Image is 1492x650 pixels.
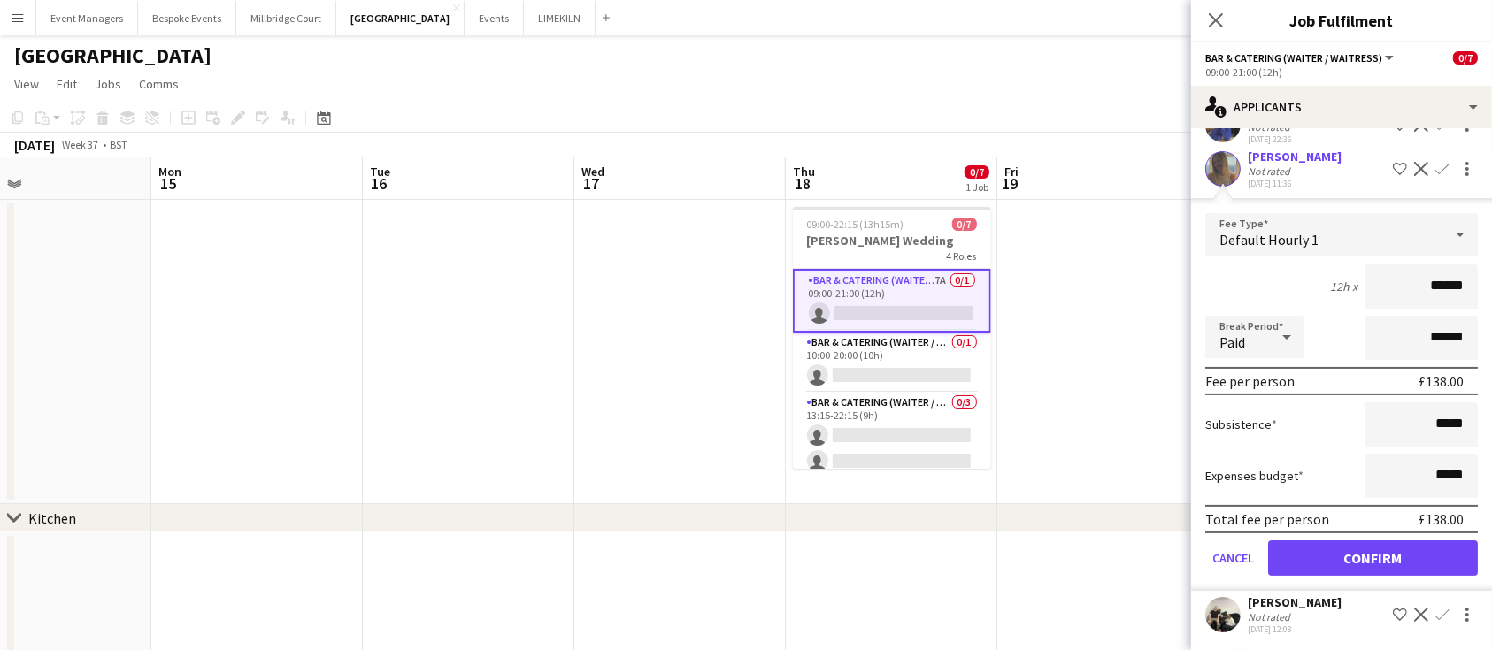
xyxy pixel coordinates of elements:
button: Confirm [1268,540,1478,576]
div: Applicants [1191,86,1492,128]
div: [DATE] 12:08 [1248,623,1342,635]
span: 4 Roles [947,249,977,263]
label: Expenses budget [1205,468,1304,484]
a: View [7,73,46,96]
app-card-role: Bar & Catering (Waiter / waitress)0/110:00-20:00 (10h) [793,333,991,393]
div: Total fee per person [1205,510,1329,528]
div: [PERSON_NAME] [1248,594,1342,610]
a: Comms [132,73,186,96]
div: BST [110,138,127,151]
h3: [PERSON_NAME] Wedding [793,233,991,249]
div: [DATE] [14,136,55,154]
div: [DATE] 22:36 [1248,134,1342,145]
div: Not rated [1248,610,1294,623]
span: Paid [1219,333,1245,351]
button: Cancel [1205,540,1261,576]
button: Event Managers [36,1,138,35]
div: [DATE] 11:36 [1248,178,1342,189]
app-job-card: 09:00-22:15 (13h15m)0/7[PERSON_NAME] Wedding4 RolesBar & Catering (Waiter / waitress)7A0/109:00-2... [793,207,991,469]
div: Kitchen [28,509,76,527]
div: Not rated [1248,164,1294,178]
h3: Job Fulfilment [1191,9,1492,32]
app-card-role: Bar & Catering (Waiter / waitress)0/313:15-22:15 (9h) [793,393,991,504]
span: Week 37 [58,138,103,151]
div: £138.00 [1419,372,1464,390]
button: LIMEKILN [524,1,596,35]
span: Bar & Catering (Waiter / waitress) [1205,51,1382,65]
a: Edit [50,73,84,96]
h1: [GEOGRAPHIC_DATA] [14,42,211,69]
button: Bar & Catering (Waiter / waitress) [1205,51,1396,65]
button: [GEOGRAPHIC_DATA] [336,1,465,35]
span: Jobs [95,76,121,92]
span: 18 [790,173,815,194]
div: 12h x [1330,279,1357,294]
button: Bespoke Events [138,1,236,35]
button: Millbridge Court [236,1,336,35]
div: Fee per person [1205,372,1295,390]
span: Wed [581,164,604,180]
span: 0/7 [952,218,977,231]
span: Edit [57,76,77,92]
span: Thu [793,164,815,180]
span: Comms [139,76,179,92]
span: 0/7 [965,165,989,179]
span: 0/7 [1453,51,1478,65]
span: 17 [579,173,604,194]
div: 1 Job [965,180,988,194]
span: Default Hourly 1 [1219,231,1319,249]
span: 09:00-22:15 (13h15m) [807,218,904,231]
button: Events [465,1,524,35]
label: Subsistence [1205,417,1277,432]
div: £138.00 [1419,510,1464,528]
span: View [14,76,39,92]
a: Jobs [88,73,128,96]
div: 09:00-21:00 (12h) [1205,65,1478,79]
span: Tue [370,164,390,180]
div: [PERSON_NAME] [1248,149,1342,164]
span: Fri [1004,164,1019,180]
span: 19 [1002,173,1019,194]
span: 16 [367,173,390,194]
span: 15 [156,173,181,194]
span: Mon [158,164,181,180]
app-card-role: Bar & Catering (Waiter / waitress)7A0/109:00-21:00 (12h) [793,269,991,333]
